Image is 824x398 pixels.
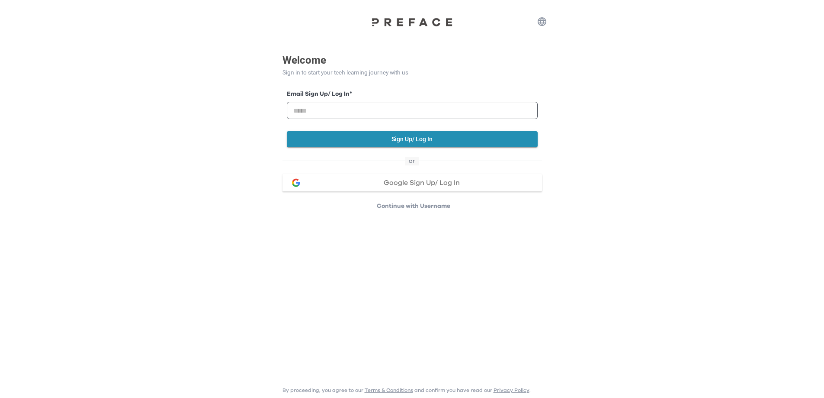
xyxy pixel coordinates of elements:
[287,90,538,99] label: Email Sign Up/ Log In *
[365,388,413,393] a: Terms & Conditions
[282,387,531,394] p: By proceeding, you agree to our and confirm you have read our .
[282,52,542,68] p: Welcome
[282,174,542,191] button: google loginGoogle Sign Up/ Log In
[405,157,419,165] span: or
[282,68,542,77] p: Sign in to start your tech learning journey with us
[384,179,460,186] span: Google Sign Up/ Log In
[291,178,301,188] img: google login
[369,17,455,26] img: Preface Logo
[287,131,538,147] button: Sign Up/ Log In
[285,202,542,210] p: Continue with Username
[494,388,529,393] a: Privacy Policy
